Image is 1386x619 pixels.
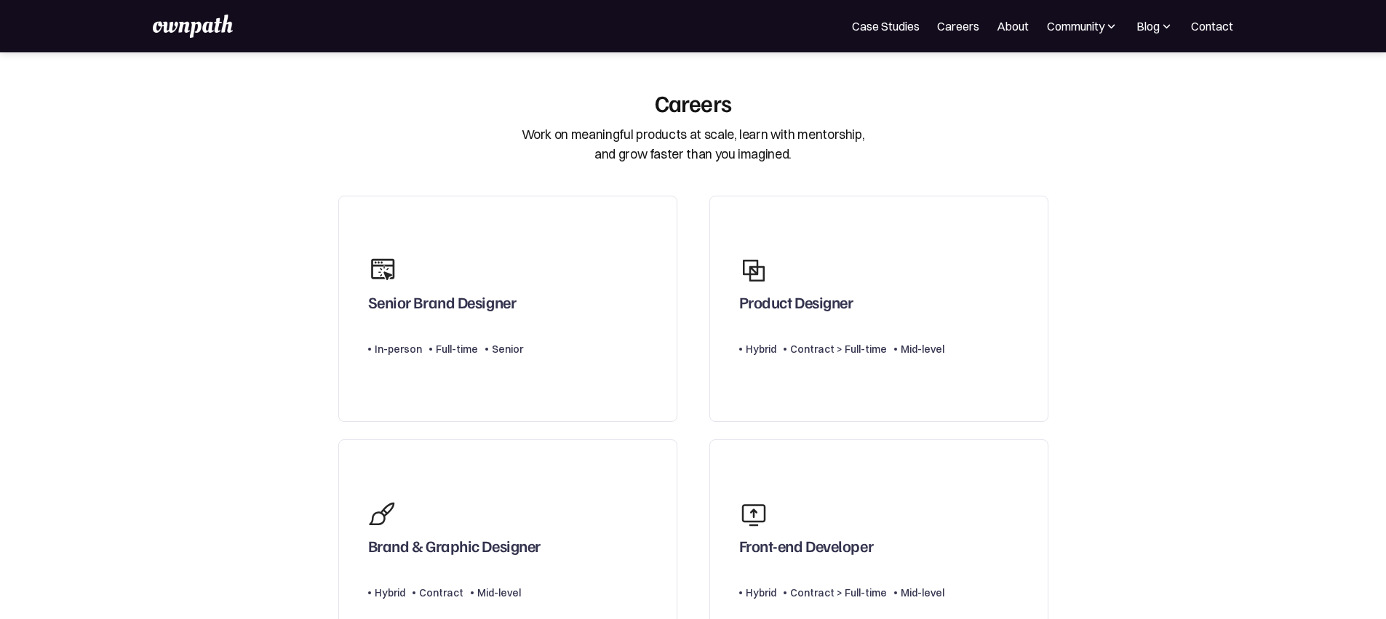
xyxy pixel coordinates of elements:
[1047,17,1104,35] div: Community
[1191,17,1233,35] a: Contact
[492,340,523,358] div: Senior
[655,89,732,116] div: Careers
[739,292,853,319] div: Product Designer
[901,340,944,358] div: Mid-level
[790,584,887,602] div: Contract > Full-time
[375,340,422,358] div: In-person
[746,584,776,602] div: Hybrid
[522,125,865,164] div: Work on meaningful products at scale, learn with mentorship, and grow faster than you imagined.
[1136,17,1174,35] div: Blog
[1046,17,1118,35] div: Community
[790,340,887,358] div: Contract > Full-time
[901,584,944,602] div: Mid-level
[937,17,979,35] a: Careers
[338,196,677,422] a: Senior Brand DesignerIn-personFull-timeSenior
[436,340,478,358] div: Full-time
[709,196,1048,422] a: Product DesignerHybridContract > Full-timeMid-level
[368,292,517,319] div: Senior Brand Designer
[419,584,463,602] div: Contract
[1136,17,1160,35] div: Blog
[739,536,874,562] div: Front-end Developer
[852,17,920,35] a: Case Studies
[375,584,405,602] div: Hybrid
[997,17,1029,35] a: About
[368,536,541,562] div: Brand & Graphic Designer
[477,584,521,602] div: Mid-level
[746,340,776,358] div: Hybrid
